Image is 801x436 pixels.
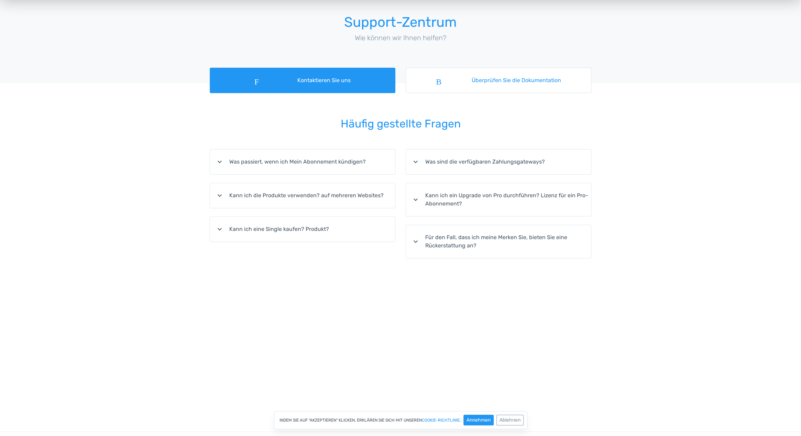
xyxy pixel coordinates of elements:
[210,33,591,43] p: Wie können wir Ihnen helfen?
[425,158,545,166] font: Was sind die verfügbaren Zahlungsgateways?
[229,191,384,200] font: Kann ich die Produkte verwenden? auf mehreren Websites?
[210,108,591,139] h2: Häufig gestellte Fragen
[216,191,224,200] i: expand_more
[422,418,460,422] a: Cookie-Richtlinie
[412,158,420,166] i: expand_more
[406,149,591,174] summary: expand_moreWas sind die verfügbaren Zahlungsgateways?
[425,191,591,208] font: Kann ich ein Upgrade von Pro durchführen? Lizenz für ein Pro-Abonnement?
[406,225,591,258] summary: expand_moreFür den Fall, dass ich meine Merken Sie, bieten Sie eine Rückerstattung an?
[406,183,591,216] summary: expand_moreKann ich ein Upgrade von Pro durchführen? Lizenz für ein Pro-Abonnement?
[279,418,422,422] font: Indem Sie auf "Akzeptieren" klicken, erklären Sie sich mit unseren
[210,68,395,93] a: ForumKontaktieren Sie uns
[229,158,366,166] font: Was passiert, wenn ich Mein Abonnement kündigen?
[436,76,466,85] i: Buch
[472,76,561,85] font: Überprüfen Sie die Dokumentation
[210,183,395,208] summary: expand_moreKann ich die Produkte verwenden? auf mehreren Websites?
[216,225,224,233] i: expand_more
[412,195,420,204] i: expand_more
[406,68,591,93] a: BuchÜberprüfen Sie die Dokumentation
[216,158,224,166] i: expand_more
[425,233,591,250] font: Für den Fall, dass ich meine Merken Sie, bieten Sie eine Rückerstattung an?
[229,225,329,233] font: Kann ich eine Single kaufen? Produkt?
[297,76,351,85] font: Kontaktieren Sie uns
[463,415,494,425] button: Annehmen
[210,217,395,242] summary: expand_moreKann ich eine Single kaufen? Produkt?
[460,418,461,422] font: .
[496,415,524,425] button: Ablehnen
[210,15,591,30] h1: Support-Zentrum
[254,76,292,85] i: Forum
[412,237,420,246] i: expand_more
[210,149,395,174] summary: expand_moreWas passiert, wenn ich Mein Abonnement kündigen?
